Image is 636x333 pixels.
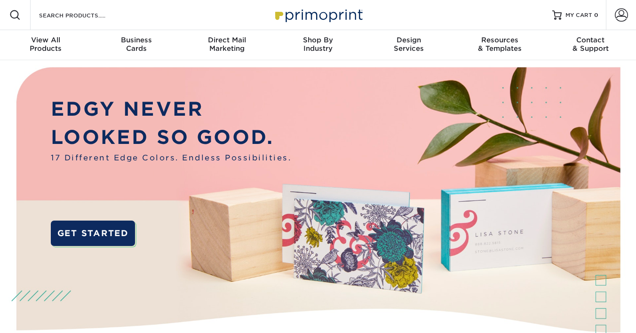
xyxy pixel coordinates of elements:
[51,123,291,152] p: LOOKED SO GOOD.
[545,36,636,53] div: & Support
[272,36,363,44] span: Shop By
[364,36,454,44] span: Design
[182,36,272,44] span: Direct Mail
[51,221,135,246] a: GET STARTED
[51,152,291,163] span: 17 Different Edge Colors. Endless Possibilities.
[454,36,545,53] div: & Templates
[565,11,592,19] span: MY CART
[272,30,363,60] a: Shop ByIndustry
[364,30,454,60] a: DesignServices
[594,12,598,18] span: 0
[38,9,130,21] input: SEARCH PRODUCTS.....
[272,36,363,53] div: Industry
[182,36,272,53] div: Marketing
[91,36,182,53] div: Cards
[91,30,182,60] a: BusinessCards
[454,36,545,44] span: Resources
[271,5,365,25] img: Primoprint
[454,30,545,60] a: Resources& Templates
[364,36,454,53] div: Services
[51,95,291,124] p: EDGY NEVER
[91,36,182,44] span: Business
[545,30,636,60] a: Contact& Support
[545,36,636,44] span: Contact
[182,30,272,60] a: Direct MailMarketing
